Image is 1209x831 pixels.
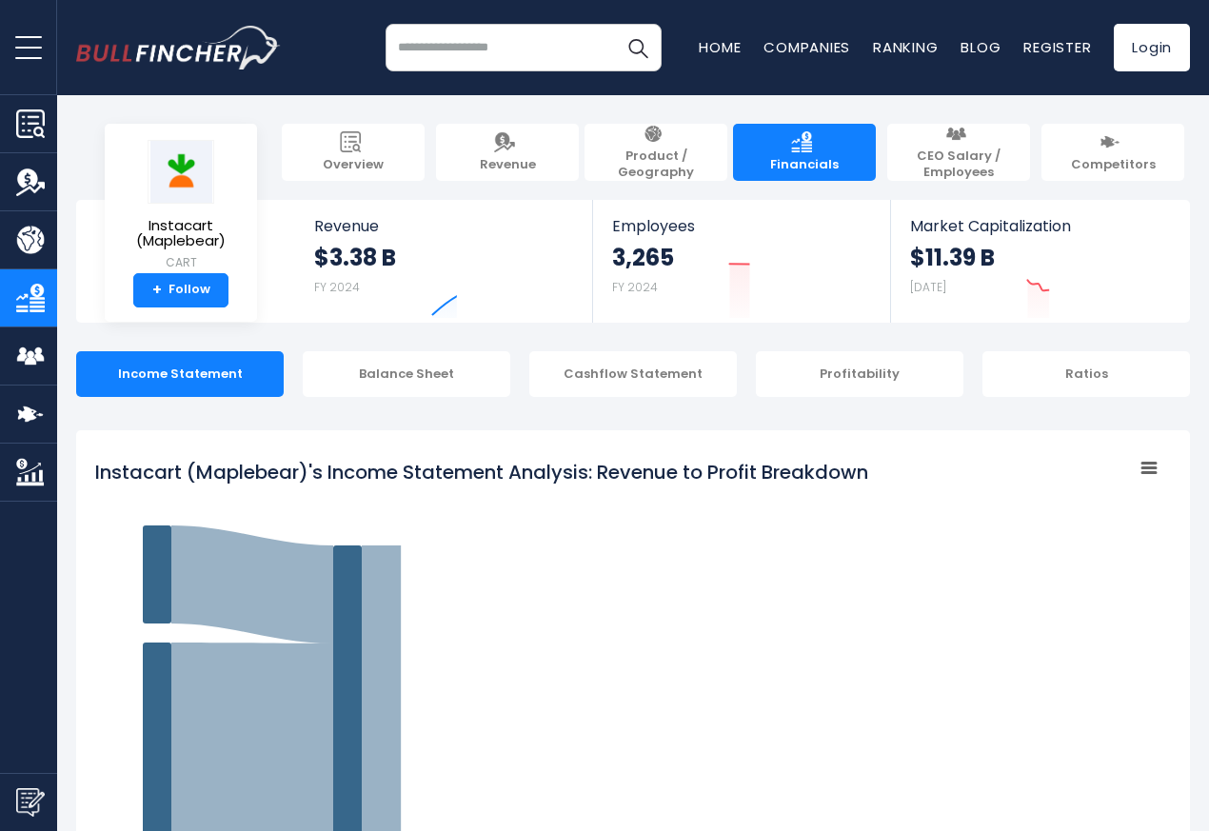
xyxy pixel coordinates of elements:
tspan: Instacart (Maplebear)'s Income Statement Analysis: Revenue to Profit Breakdown [95,459,868,485]
a: Ranking [873,37,938,57]
span: CEO Salary / Employees [897,148,1021,181]
a: Home [699,37,741,57]
a: Competitors [1041,124,1184,181]
span: Financials [770,157,839,173]
a: Login [1114,24,1190,71]
a: Go to homepage [76,26,281,69]
div: Balance Sheet [303,351,510,397]
a: CEO Salary / Employees [887,124,1030,181]
strong: $3.38 B [314,243,396,272]
button: Search [614,24,662,71]
span: Product / Geography [594,148,718,181]
a: Financials [733,124,876,181]
strong: + [152,282,162,299]
small: [DATE] [910,279,946,295]
div: Ratios [982,351,1190,397]
small: FY 2024 [612,279,658,295]
img: bullfincher logo [76,26,281,69]
strong: $11.39 B [910,243,995,272]
span: Employees [612,217,870,235]
small: CART [120,254,242,271]
span: Market Capitalization [910,217,1169,235]
a: Overview [282,124,425,181]
span: Instacart (Maplebear) [120,218,242,249]
span: Revenue [480,157,536,173]
span: Revenue [314,217,574,235]
small: FY 2024 [314,279,360,295]
span: Competitors [1071,157,1156,173]
a: Companies [763,37,850,57]
a: Register [1023,37,1091,57]
div: Income Statement [76,351,284,397]
a: Employees 3,265 FY 2024 [593,200,889,323]
strong: 3,265 [612,243,674,272]
div: Cashflow Statement [529,351,737,397]
a: Instacart (Maplebear) CART [119,139,243,273]
a: Revenue [436,124,579,181]
a: Market Capitalization $11.39 B [DATE] [891,200,1188,323]
a: Blog [961,37,1001,57]
a: Revenue $3.38 B FY 2024 [295,200,593,323]
span: Overview [323,157,384,173]
a: Product / Geography [585,124,727,181]
a: +Follow [133,273,228,307]
div: Profitability [756,351,963,397]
